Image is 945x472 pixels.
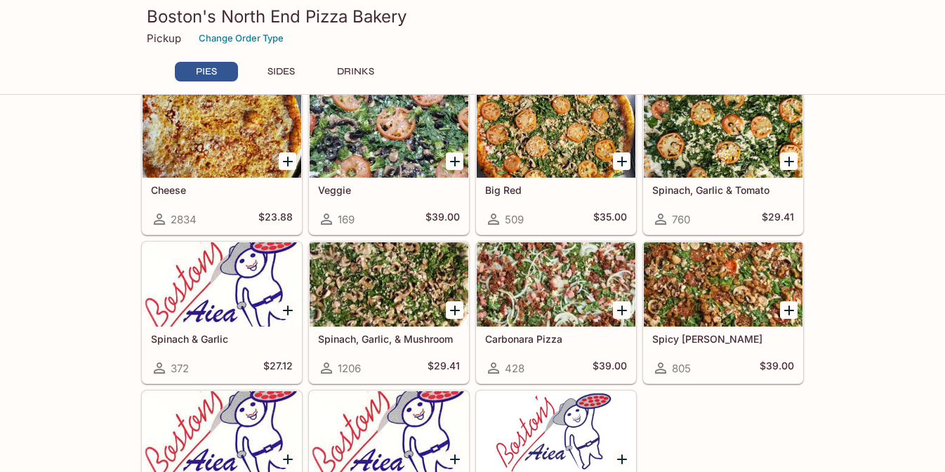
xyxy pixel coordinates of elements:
h5: Spinach & Garlic [151,333,293,345]
p: Pickup [147,32,181,45]
h5: $29.41 [428,360,460,376]
h3: Boston's North End Pizza Bakery [147,6,798,27]
h5: Cheese [151,184,293,196]
button: Add Cheese [279,152,296,170]
div: Big Red [477,93,635,178]
div: Spinach, Garlic & Tomato [644,93,802,178]
a: Spinach, Garlic, & Mushroom1206$29.41 [309,242,469,383]
span: 428 [505,362,524,375]
button: Add Spinach, Garlic & Tomato [780,152,798,170]
h5: $35.00 [593,211,627,228]
h5: $29.41 [762,211,794,228]
span: 372 [171,362,189,375]
button: Add Carbonara Pizza [613,301,630,319]
h5: $39.00 [760,360,794,376]
a: Spicy [PERSON_NAME]805$39.00 [643,242,803,383]
a: Spinach & Garlic372$27.12 [142,242,302,383]
h5: Spicy [PERSON_NAME] [652,333,794,345]
span: 169 [338,213,355,226]
span: 760 [672,213,690,226]
button: SIDES [249,62,312,81]
div: Carbonara Pizza [477,242,635,327]
button: Add Spicy Jenny [780,301,798,319]
a: Cheese2834$23.88 [142,93,302,235]
button: Add Build Your Own - Red Style w/ Cheese [279,450,296,468]
h5: Veggie [318,184,460,196]
button: Add Build Your Own - White Style w/ Cheese [446,450,463,468]
a: Big Red509$35.00 [476,93,636,235]
h5: Big Red [485,184,627,196]
h5: $39.00 [425,211,460,228]
div: Spinach & Garlic [143,242,301,327]
a: Carbonara Pizza428$39.00 [476,242,636,383]
span: 1206 [338,362,361,375]
div: Cheese [143,93,301,178]
span: 509 [505,213,524,226]
button: PIES [175,62,238,81]
a: Spinach, Garlic & Tomato760$29.41 [643,93,803,235]
h5: $27.12 [263,360,293,376]
h5: Spinach, Garlic & Tomato [652,184,794,196]
button: Add Big Red [613,152,630,170]
button: DRINKS [324,62,387,81]
button: Add Daily Specials 1/2 & 1/2 Combo [613,450,630,468]
div: Spicy Jenny [644,242,802,327]
span: 2834 [171,213,197,226]
button: Add Veggie [446,152,463,170]
a: Veggie169$39.00 [309,93,469,235]
div: Veggie [310,93,468,178]
h5: Spinach, Garlic, & Mushroom [318,333,460,345]
button: Add Spinach & Garlic [279,301,296,319]
button: Change Order Type [192,27,290,49]
div: Spinach, Garlic, & Mushroom [310,242,468,327]
h5: $39.00 [593,360,627,376]
button: Add Spinach, Garlic, & Mushroom [446,301,463,319]
span: 805 [672,362,691,375]
h5: $23.88 [258,211,293,228]
h5: Carbonara Pizza [485,333,627,345]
